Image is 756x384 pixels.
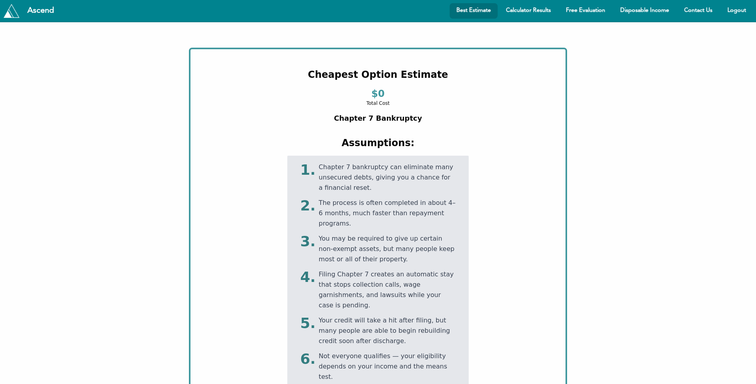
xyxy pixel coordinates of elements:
div: $0 [287,87,468,100]
a: Free Evaluation [559,3,612,19]
div: Chapter 7 Bankruptcy [287,113,468,124]
a: Tryascend.com Ascend [2,2,62,19]
img: Tryascend.com [4,4,19,17]
a: Logout [721,3,753,19]
div: Your credit will take a hit after filing, but many people are able to begin rebuilding credit soo... [319,315,456,346]
div: 3. [300,233,315,249]
a: Disposable Income [614,3,676,19]
div: 2. [300,198,315,214]
div: Assumptions: [287,137,468,149]
div: Cheapest Option Estimate [287,68,468,81]
div: Chapter 7 bankruptcy can eliminate many unsecured debts, giving you a chance for a financial reset. [319,162,456,193]
div: 5. [300,315,315,331]
a: Calculator Results [499,3,558,19]
div: You may be required to give up certain non-exempt assets, but many people keep most or all of the... [319,233,456,264]
div: 1. [300,162,315,178]
a: Contact Us [677,3,719,19]
a: Best Estimate [450,3,498,19]
div: Total Cost [287,100,468,106]
div: 4. [300,269,315,285]
div: The process is often completed in about 4–6 months, much faster than repayment programs. [319,198,456,229]
div: 6. [300,351,315,367]
div: Not everyone qualifies — your eligibility depends on your income and the means test. [319,351,456,382]
div: Filing Chapter 7 creates an automatic stay that stops collection calls, wage garnishments, and la... [319,269,456,311]
div: Ascend [21,7,60,15]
